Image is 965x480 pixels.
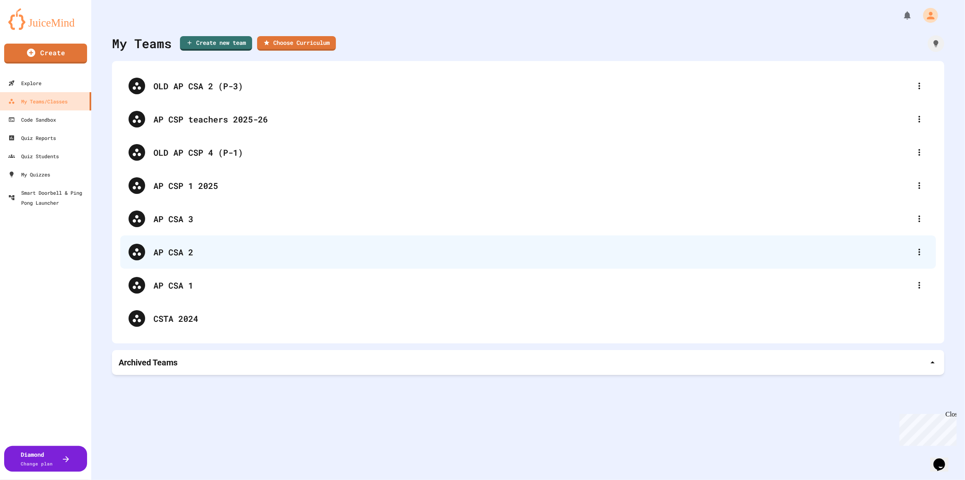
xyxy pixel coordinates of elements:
[930,447,957,472] iframe: chat widget
[8,151,59,161] div: Quiz Students
[21,450,53,468] div: Diamond
[257,36,336,51] a: Choose Curriculum
[153,246,911,258] div: AP CSA 2
[928,35,944,52] div: How it works
[120,103,936,136] div: AP CSP teachers 2025-26
[153,279,911,291] div: AP CSA 1
[8,188,88,208] div: Smart Doorbell & Ping Pong Launcher
[180,36,252,51] a: Create new team
[8,78,41,88] div: Explore
[120,235,936,269] div: AP CSA 2
[119,357,177,368] p: Archived Teams
[8,8,83,30] img: logo-orange.svg
[887,8,914,22] div: My Notifications
[21,460,53,467] span: Change plan
[153,179,911,192] div: AP CSP 1 2025
[4,44,87,64] a: Create
[914,6,940,25] div: My Account
[120,136,936,169] div: OLD AP CSP 4 (P-1)
[3,3,57,53] div: Chat with us now!Close
[153,213,911,225] div: AP CSA 3
[120,69,936,103] div: OLD AP CSA 2 (P-3)
[8,115,56,125] div: Code Sandbox
[120,302,936,335] div: CSTA 2024
[8,169,50,179] div: My Quizzes
[120,169,936,202] div: AP CSP 1 2025
[8,96,68,106] div: My Teams/Classes
[120,269,936,302] div: AP CSA 1
[153,312,928,325] div: CSTA 2024
[153,146,911,159] div: OLD AP CSP 4 (P-1)
[112,34,172,53] div: My Teams
[153,113,911,125] div: AP CSP teachers 2025-26
[4,446,87,472] button: DiamondChange plan
[896,411,957,446] iframe: chat widget
[8,133,56,143] div: Quiz Reports
[153,80,911,92] div: OLD AP CSA 2 (P-3)
[120,202,936,235] div: AP CSA 3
